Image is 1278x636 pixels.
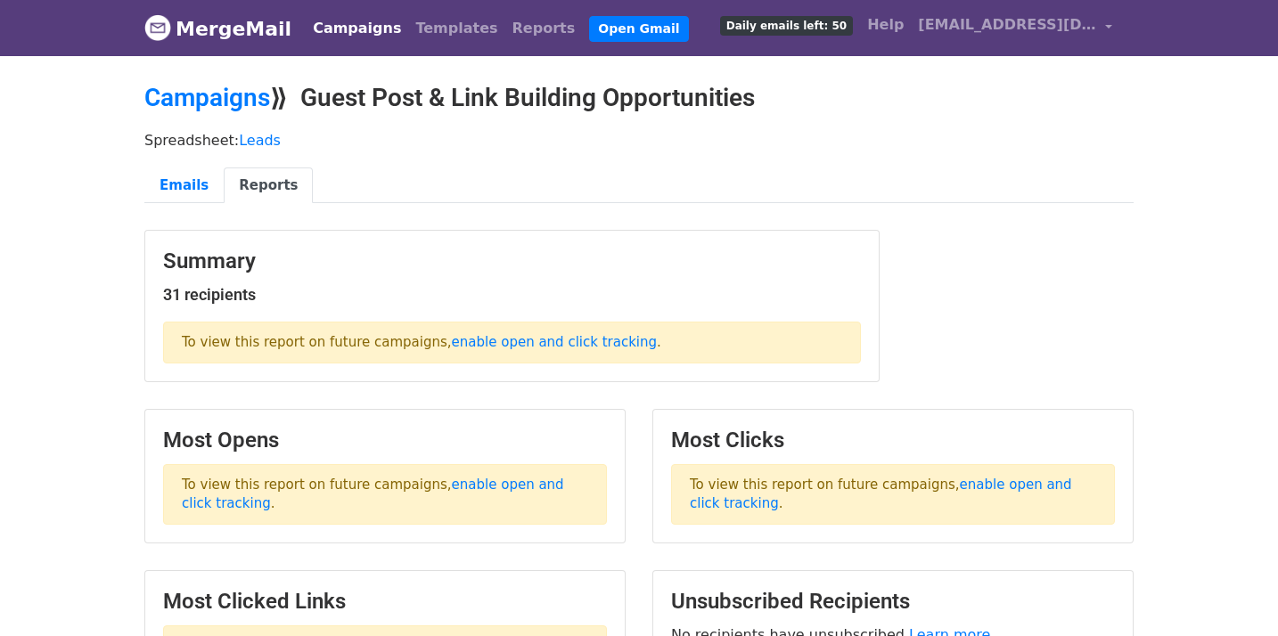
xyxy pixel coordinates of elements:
[144,14,171,41] img: MergeMail logo
[144,83,1134,113] h2: ⟫ Guest Post & Link Building Opportunities
[163,428,607,453] h3: Most Opens
[690,477,1072,511] a: enable open and click tracking
[408,11,504,46] a: Templates
[144,10,291,47] a: MergeMail
[239,132,281,149] a: Leads
[163,322,861,363] p: To view this report on future campaigns, .
[182,477,564,511] a: enable open and click tracking
[860,7,911,43] a: Help
[720,16,853,36] span: Daily emails left: 50
[713,7,860,43] a: Daily emails left: 50
[671,464,1115,525] p: To view this report on future campaigns, .
[671,589,1115,615] h3: Unsubscribed Recipients
[163,249,861,274] h3: Summary
[589,16,688,42] a: Open Gmail
[144,83,270,112] a: Campaigns
[163,285,861,305] h5: 31 recipients
[163,464,607,525] p: To view this report on future campaigns, .
[144,167,224,204] a: Emails
[163,589,607,615] h3: Most Clicked Links
[918,14,1096,36] span: [EMAIL_ADDRESS][DOMAIN_NAME]
[505,11,583,46] a: Reports
[452,334,657,350] a: enable open and click tracking
[671,428,1115,453] h3: Most Clicks
[144,131,1134,150] p: Spreadsheet:
[306,11,408,46] a: Campaigns
[224,167,313,204] a: Reports
[911,7,1119,49] a: [EMAIL_ADDRESS][DOMAIN_NAME]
